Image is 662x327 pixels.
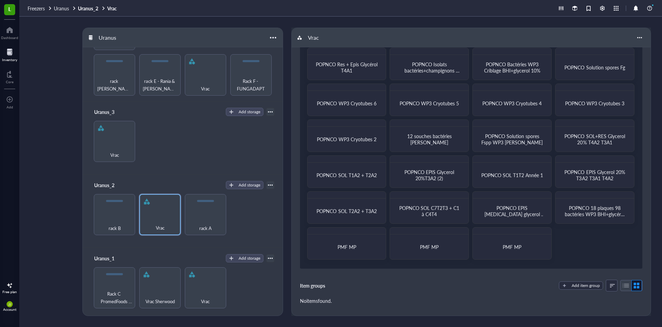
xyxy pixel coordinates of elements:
[156,224,164,232] span: Vrac
[400,100,459,107] span: POPNCO WP3 Cryotubes 5
[239,255,260,261] div: Add storage
[481,172,543,179] span: POPNCO SOL T1T2 Année 1
[316,61,379,74] span: POPNCO Res + Epis Glycérol T4A1
[201,85,210,93] span: Vrac
[96,32,137,44] div: Uranus
[482,100,542,107] span: POPNCO WP3 Cryotubes 4
[8,302,11,306] span: JJ
[91,107,132,117] div: Uranus_3
[559,281,603,290] button: Add item group
[300,282,325,289] div: Item groups
[2,58,17,62] div: Inventory
[503,243,521,250] span: PMF MP
[317,208,377,214] span: POPNCO SOL T2A2 + T3A2
[78,5,118,11] a: Uranus_2Vrac
[404,61,460,80] span: POPNCO Isolats bactéries+champignons criblage_stage
[7,105,13,109] div: Add
[1,25,18,40] a: Dashboard
[338,243,356,250] span: PMF MP
[407,133,453,146] span: 12 souches bactéries [PERSON_NAME]
[226,108,263,116] button: Add storage
[91,253,132,263] div: Uranus_1
[420,243,439,250] span: PMF MP
[317,100,376,107] span: POPNCO WP3 Cryotubes 6
[97,290,132,305] span: Rack C PromedFoods Marine [PERSON_NAME]
[317,136,376,143] span: POPNCO WP3 Cryotubes 2
[1,36,18,40] div: Dashboard
[564,64,625,71] span: POPNCO Solution spores Fg
[226,181,263,189] button: Add storage
[565,100,624,107] span: POPNCO WP3 Cryotubes 3
[3,307,17,311] div: Account
[28,5,52,11] a: Freezers
[484,61,540,74] span: POPNCO Bactéries WP3 Criblage BHI+glycerol 10%
[305,32,346,44] div: Vrac
[8,4,11,13] span: L
[481,133,543,146] span: POPNCO Solution spores Fspp WP3 [PERSON_NAME]
[572,282,600,289] div: Add item group
[110,151,119,159] span: Vrac
[91,180,132,190] div: Uranus_2
[201,298,210,305] span: Vrac
[239,182,260,188] div: Add storage
[142,77,178,93] span: rack E - Rania & [PERSON_NAME]
[564,133,626,146] span: POPNCO SOL+RES Glycerol 20% T4A2 T3A1
[54,5,69,12] span: Uranus
[233,77,269,93] span: Rack F - FUNGADAPT
[564,169,626,182] span: POPNCO EPIS Glycerol 20% T3A2 T3A1 T4A2
[146,298,175,305] span: Vrac Sherwood
[2,47,17,62] a: Inventory
[6,80,13,84] div: Core
[6,69,13,84] a: Core
[28,5,45,12] span: Freezers
[300,297,332,305] div: No items found.
[565,204,626,224] span: POPNCO 18 plaques 98 bactéries WP3 BHI+glycérol 10%
[484,204,545,224] span: POPNCO EPIS [MEDICAL_DATA] glycerol 20%
[404,169,455,182] span: POPNCO EPIS Glycerol 20%T3A2 (2)
[239,109,260,115] div: Add storage
[226,254,263,262] button: Add storage
[97,77,132,93] span: rack [PERSON_NAME]
[317,172,377,179] span: POPNCO SOL T1A2 + T2A2
[2,290,17,294] div: Free plan
[109,224,121,232] span: rack B
[199,224,212,232] span: rack A
[54,5,77,11] a: Uranus
[399,204,461,218] span: POPNCO SOL C7T2T3 + C1 à C4T4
